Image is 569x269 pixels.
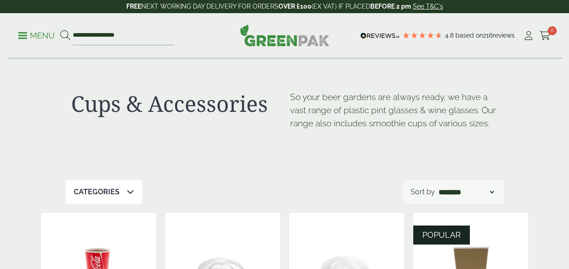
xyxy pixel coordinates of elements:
span: 4.8 [445,32,455,39]
strong: FREE [126,3,141,10]
span: reviews [492,32,515,39]
p: Categories [74,187,120,197]
span: POPULAR [422,230,461,240]
a: 0 [540,29,551,43]
img: GreenPak Supplies [240,24,330,46]
strong: OVER £100 [278,3,311,10]
div: 4.79 Stars [402,31,443,39]
a: Menu [18,30,55,39]
p: Menu [18,30,55,41]
span: 216 [483,32,492,39]
p: Sort by [411,187,435,197]
img: REVIEWS.io [360,33,400,39]
a: See T&C's [413,3,443,10]
strong: BEFORE 2 pm [370,3,411,10]
i: My Account [523,31,534,40]
p: So your beer gardens are always ready, we have a vast range of plastic pint glasses & wine glasse... [290,91,498,130]
select: Shop order [437,187,496,197]
span: 0 [548,26,557,35]
i: Cart [540,31,551,40]
h1: Cups & Accessories [71,91,279,117]
span: Based on [455,32,483,39]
